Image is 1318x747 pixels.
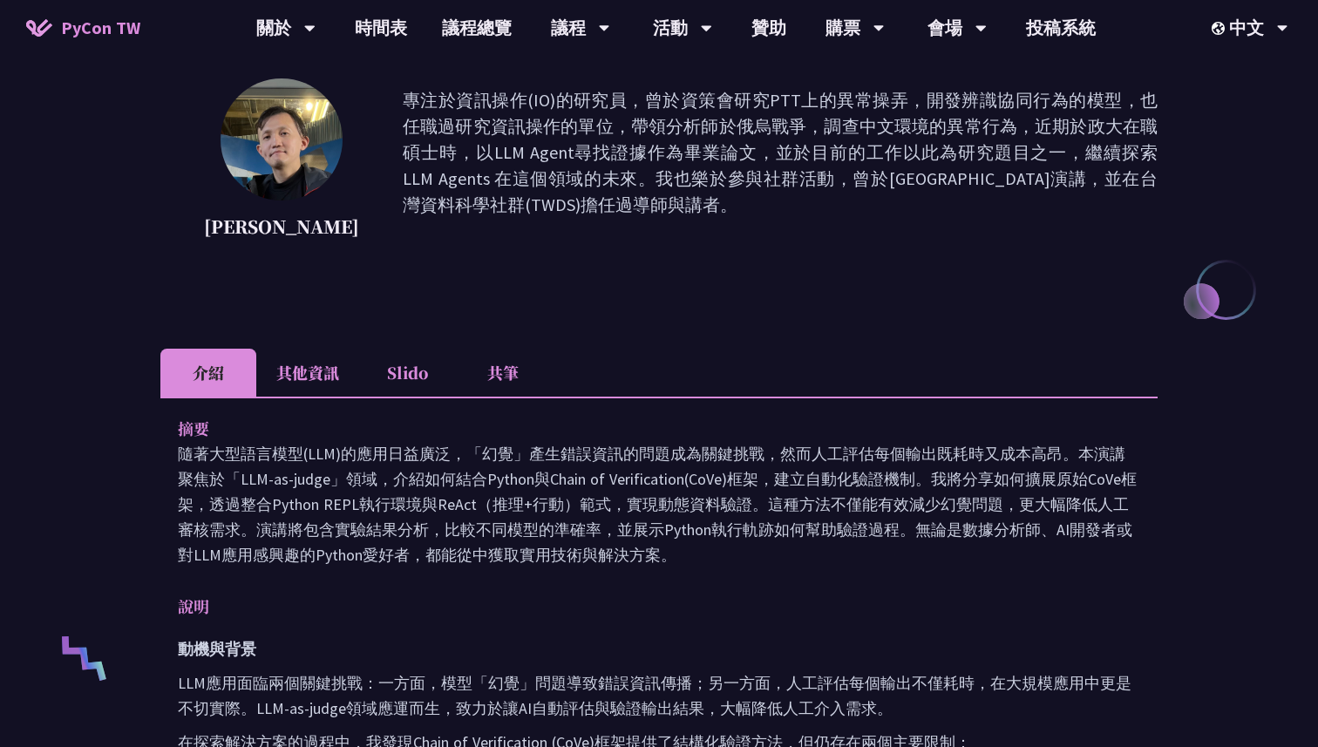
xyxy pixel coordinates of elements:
p: 專注於資訊操作(IO)的研究員，曾於資策會研究PTT上的異常操弄，開發辨識協同行為的模型，也任職過研究資訊操作的單位，帶領分析師於俄烏戰爭，調查中文環境的異常行為，近期於政大在職碩士時，以LLM... [403,87,1158,244]
li: 介紹 [160,349,256,397]
p: [PERSON_NAME] [204,214,359,240]
span: PyCon TW [61,15,140,41]
li: 共筆 [455,349,551,397]
p: 摘要 [178,416,1105,441]
img: Home icon of PyCon TW 2025 [26,19,52,37]
img: Kevin Tseng [221,78,343,200]
li: 其他資訊 [256,349,359,397]
h3: 動機與背景 [178,636,1140,662]
li: Slido [359,349,455,397]
a: PyCon TW [9,6,158,50]
p: 隨著大型語言模型(LLM)的應用日益廣泛，「幻覺」產生錯誤資訊的問題成為關鍵挑戰，然而人工評估每個輸出既耗時又成本高昂。本演講聚焦於「LLM-as-judge」領域，介紹如何結合Python與C... [178,441,1140,567]
img: Locale Icon [1212,22,1229,35]
p: 說明 [178,594,1105,619]
p: LLM應用面臨兩個關鍵挑戰：一方面，模型「幻覺」問題導致錯誤資訊傳播；另一方面，人工評估每個輸出不僅耗時，在大規模應用中更是不切實際。LLM-as-judge領域應運而生，致力於讓AI自動評估與... [178,670,1140,721]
